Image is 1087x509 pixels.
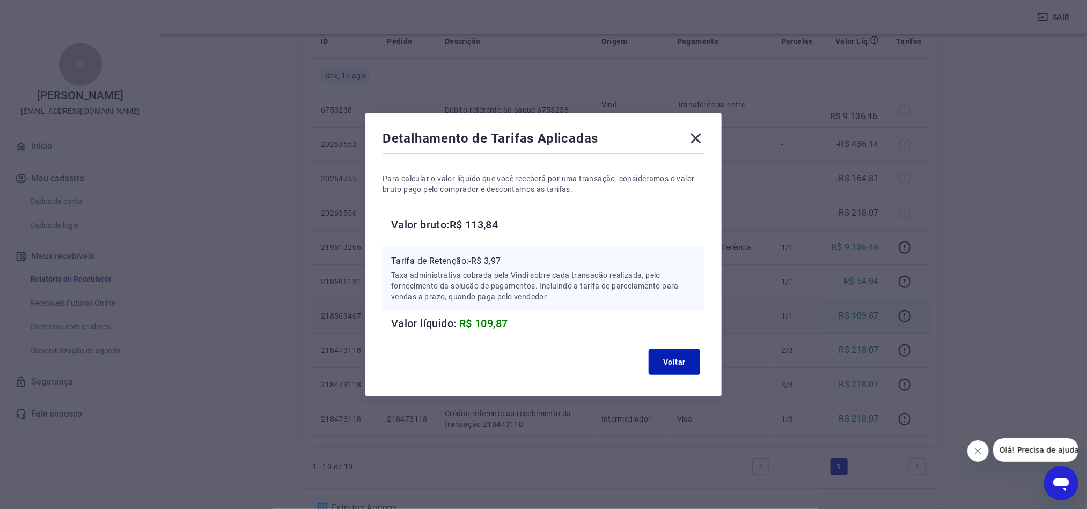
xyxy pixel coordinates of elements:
[391,216,704,233] h6: Valor bruto: R$ 113,84
[993,438,1078,462] iframe: Mensagem da empresa
[967,440,989,462] iframe: Fechar mensagem
[391,270,696,302] p: Taxa administrativa cobrada pela Vindi sobre cada transação realizada, pelo fornecimento da soluç...
[391,255,696,268] p: Tarifa de Retenção: -R$ 3,97
[649,349,700,375] button: Voltar
[459,317,508,330] span: R$ 109,87
[383,130,704,151] div: Detalhamento de Tarifas Aplicadas
[391,315,704,332] h6: Valor líquido:
[6,8,90,16] span: Olá! Precisa de ajuda?
[383,173,704,195] p: Para calcular o valor líquido que você receberá por uma transação, consideramos o valor bruto pag...
[1044,466,1078,500] iframe: Botão para abrir a janela de mensagens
